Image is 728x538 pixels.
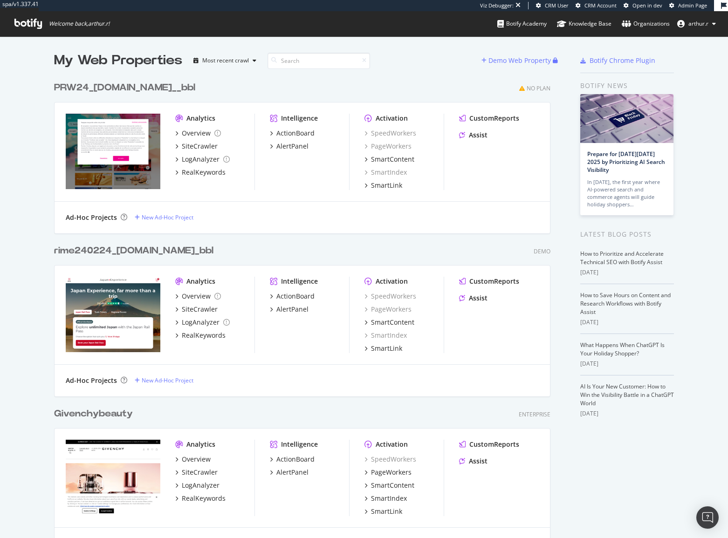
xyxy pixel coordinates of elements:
[364,305,412,314] a: PageWorkers
[488,56,551,65] div: Demo Web Property
[66,376,117,385] div: Ad-Hoc Projects
[376,277,408,286] div: Activation
[580,409,674,418] div: [DATE]
[175,331,226,340] a: RealKeywords
[480,2,514,9] div: Viz Debugger:
[142,213,193,221] div: New Ad-Hoc Project
[364,455,416,464] div: SpeedWorkers
[364,129,416,138] a: SpeedWorkers
[371,481,414,490] div: SmartContent
[670,16,723,31] button: arthur.r
[534,247,550,255] div: Demo
[364,331,407,340] a: SmartIndex
[469,114,519,123] div: CustomReports
[175,155,230,164] a: LogAnalyzer
[557,11,611,36] a: Knowledge Base
[182,155,220,164] div: LogAnalyzer
[376,440,408,449] div: Activation
[268,53,370,69] input: Search
[371,494,407,503] div: SmartIndex
[459,293,488,303] a: Assist
[371,344,402,353] div: SmartLink
[580,291,671,316] a: How to Save Hours on Content and Research Workflows with Botify Assist
[182,142,218,151] div: SiteCrawler
[66,213,117,222] div: Ad-Hoc Projects
[376,114,408,123] div: Activation
[580,250,664,266] a: How to Prioritize and Accelerate Technical SEO with Botify Assist
[364,168,407,177] a: SmartIndex
[66,277,160,352] img: rime240224_www.japan-experience.com_bbl
[678,2,707,9] span: Admin Page
[527,84,550,92] div: No Plan
[364,155,414,164] a: SmartContent
[580,360,674,368] div: [DATE]
[270,468,309,477] a: AlertPanel
[49,20,110,27] span: Welcome back, arthur.r !
[135,213,193,221] a: New Ad-Hoc Project
[54,244,213,258] div: rime240224_[DOMAIN_NAME]_bbl
[624,2,662,9] a: Open in dev
[270,305,309,314] a: AlertPanel
[364,181,402,190] a: SmartLink
[276,129,315,138] div: ActionBoard
[175,318,230,327] a: LogAnalyzer
[481,56,553,64] a: Demo Web Property
[576,2,617,9] a: CRM Account
[696,506,719,529] div: Open Intercom Messenger
[371,155,414,164] div: SmartContent
[54,244,217,258] a: rime240224_[DOMAIN_NAME]_bbl
[54,81,195,95] div: PRW24_[DOMAIN_NAME]__bbl
[175,305,218,314] a: SiteCrawler
[364,481,414,490] a: SmartContent
[175,481,220,490] a: LogAnalyzer
[469,440,519,449] div: CustomReports
[364,344,402,353] a: SmartLink
[276,142,309,151] div: AlertPanel
[186,440,215,449] div: Analytics
[459,277,519,286] a: CustomReports
[584,2,617,9] span: CRM Account
[175,292,221,301] a: Overview
[190,53,260,68] button: Most recent crawl
[580,81,674,91] div: Botify news
[364,142,412,151] a: PageWorkers
[669,2,707,9] a: Admin Page
[202,58,249,63] div: Most recent crawl
[580,268,674,277] div: [DATE]
[364,292,416,301] div: SpeedWorkers
[587,150,665,174] a: Prepare for [DATE][DATE] 2025 by Prioritizing AI Search Visibility
[364,318,414,327] a: SmartContent
[371,468,412,477] div: PageWorkers
[182,168,226,177] div: RealKeywords
[469,130,488,140] div: Assist
[54,407,133,421] div: Givenchybeauty
[182,331,226,340] div: RealKeywords
[270,292,315,301] a: ActionBoard
[590,56,655,65] div: Botify Chrome Plugin
[497,19,547,28] div: Botify Academy
[175,142,218,151] a: SiteCrawler
[182,129,211,138] div: Overview
[276,468,309,477] div: AlertPanel
[580,56,655,65] a: Botify Chrome Plugin
[175,455,211,464] a: Overview
[135,376,193,384] a: New Ad-Hoc Project
[481,53,553,68] button: Demo Web Property
[580,382,674,407] a: AI Is Your New Customer: How to Win the Visibility Battle in a ChatGPT World
[371,318,414,327] div: SmartContent
[587,178,666,208] div: In [DATE], the first year where AI-powered search and commerce agents will guide holiday shoppers…
[142,376,193,384] div: New Ad-Hoc Project
[175,168,226,177] a: RealKeywords
[536,2,569,9] a: CRM User
[182,494,226,503] div: RealKeywords
[182,455,211,464] div: Overview
[270,455,315,464] a: ActionBoard
[580,229,674,239] div: Latest Blog Posts
[175,494,226,503] a: RealKeywords
[497,11,547,36] a: Botify Academy
[182,481,220,490] div: LogAnalyzer
[182,305,218,314] div: SiteCrawler
[364,507,402,516] a: SmartLink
